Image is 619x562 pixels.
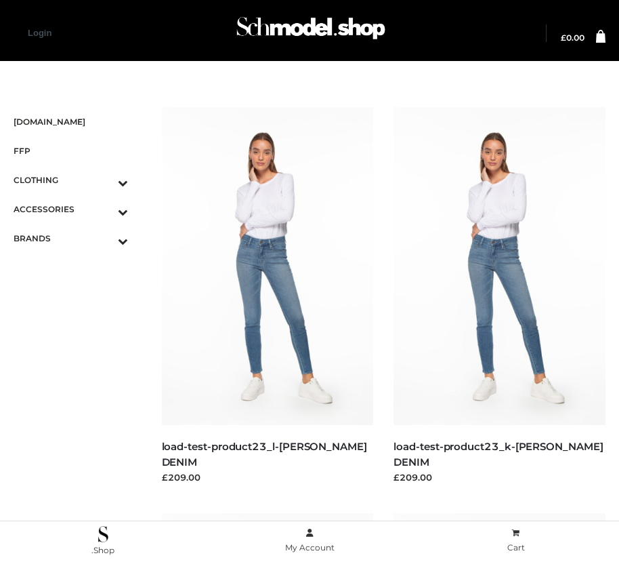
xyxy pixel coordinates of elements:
span: [DOMAIN_NAME] [14,114,128,129]
span: CLOTHING [14,172,128,188]
img: .Shop [98,526,108,542]
span: £ [561,33,566,43]
a: load-test-product23_k-[PERSON_NAME] DENIM [393,440,603,468]
span: Cart [507,542,525,553]
span: ACCESSORIES [14,201,128,217]
a: ACCESSORIESToggle Submenu [14,195,128,224]
div: £209.00 [393,470,605,484]
button: Toggle Submenu [81,165,128,195]
a: Cart [412,525,619,556]
span: BRANDS [14,230,128,246]
a: load-test-product23_l-[PERSON_NAME] DENIM [162,440,367,468]
a: £0.00 [561,34,584,42]
a: Login [28,28,51,38]
button: Toggle Submenu [81,224,128,253]
img: Schmodel Admin 964 [233,7,389,56]
div: £209.00 [162,470,374,484]
a: CLOTHINGToggle Submenu [14,165,128,195]
button: Toggle Submenu [81,195,128,224]
a: Schmodel Admin 964 [230,12,389,56]
a: BRANDSToggle Submenu [14,224,128,253]
a: My Account [207,525,413,556]
span: FFP [14,143,128,159]
span: My Account [285,542,335,553]
span: .Shop [91,545,114,555]
a: FFP [14,136,128,165]
bdi: 0.00 [561,33,584,43]
a: [DOMAIN_NAME] [14,107,128,136]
